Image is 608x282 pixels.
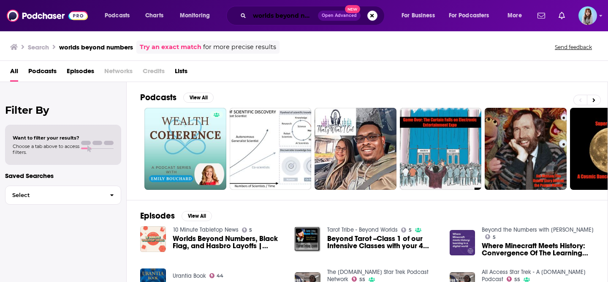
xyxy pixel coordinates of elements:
span: 5 [249,228,252,232]
span: for more precise results [203,42,276,52]
img: Worlds Beyond Numbers, Black Flag, and Hasbro Layoffs | 4.3.2023 | 10 Minute Tabletop News [140,226,166,252]
span: Credits [143,64,165,82]
span: Worlds Beyond Numbers, Black Flag, and Hasbro Layoffs | [DATE] | 10 Minute Tabletop News [173,235,285,249]
a: Lists [175,64,187,82]
a: Show notifications dropdown [555,8,568,23]
input: Search podcasts, credits, & more... [250,9,318,22]
a: All [10,64,18,82]
span: For Business [402,10,435,22]
span: Choose a tab above to access filters. [13,143,79,155]
a: Charts [140,9,168,22]
span: For Podcasters [449,10,489,22]
a: 10 Minute Tabletop News [173,226,239,233]
span: 5 [493,235,496,239]
span: Want to filter your results? [13,135,79,141]
span: New [345,5,360,13]
a: 5 [242,227,252,233]
a: Where Minecraft Meets History: Convergence Of The Learning And Digital Worlds [482,242,594,257]
a: 44 [209,273,224,278]
a: 55 [352,277,365,282]
a: Show notifications dropdown [534,8,548,23]
button: View All [183,93,214,103]
a: EpisodesView All [140,211,212,221]
a: 5 [401,227,412,233]
span: More [508,10,522,22]
p: Saved Searches [5,172,121,180]
a: Beyond Tarot --Class 1 of our Intensive Classes with your 4 Hosts [327,235,440,249]
span: 44 [217,274,223,278]
span: 5 [409,228,412,232]
span: Select [5,192,103,198]
h2: Filter By [5,104,121,116]
a: Beyond the Numbers with Grant Thornton [482,226,594,233]
button: Select [5,186,121,205]
img: Podchaser - Follow, Share and Rate Podcasts [7,8,88,24]
button: Show profile menu [578,6,597,25]
span: Logged in as ana.predescu.hkr [578,6,597,25]
button: open menu [99,9,141,22]
span: Networks [104,64,133,82]
button: View All [182,211,212,221]
a: Episodes [67,64,94,82]
span: 55 [359,278,365,282]
div: Search podcasts, credits, & more... [234,6,393,25]
a: 5 [485,234,496,239]
span: Podcasts [105,10,130,22]
span: Open Advanced [322,14,357,18]
a: Tarot Tribe - Beyond Worlds [327,226,398,233]
button: open menu [443,9,502,22]
img: User Profile [578,6,597,25]
a: Worlds Beyond Numbers, Black Flag, and Hasbro Layoffs | 4.3.2023 | 10 Minute Tabletop News [173,235,285,249]
button: Open AdvancedNew [318,11,361,21]
span: Monitoring [180,10,210,22]
a: Urantia Book [173,272,206,279]
a: 55 [507,277,520,282]
a: Try an exact match [140,42,201,52]
img: Where Minecraft Meets History: Convergence Of The Learning And Digital Worlds [450,230,475,256]
h3: worlds beyond numbers [59,43,133,51]
button: open menu [174,9,221,22]
span: Charts [145,10,163,22]
img: Beyond Tarot --Class 1 of our Intensive Classes with your 4 Hosts [295,226,320,252]
a: PodcastsView All [140,92,214,103]
h2: Episodes [140,211,175,221]
h3: Search [28,43,49,51]
button: open menu [502,9,532,22]
span: 55 [514,278,520,282]
a: Podcasts [28,64,57,82]
h2: Podcasts [140,92,176,103]
button: Send feedback [552,44,594,51]
button: open menu [396,9,445,22]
